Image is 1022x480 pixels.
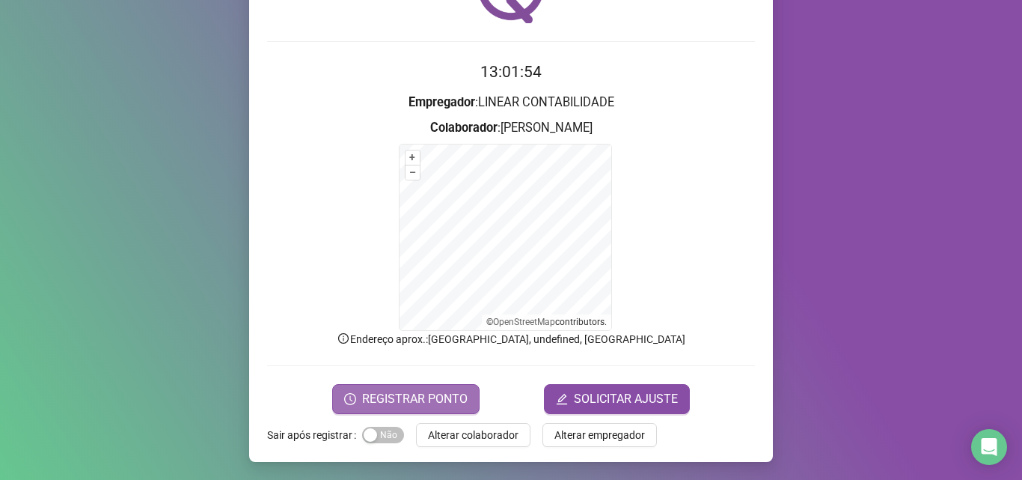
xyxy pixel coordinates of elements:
[267,423,362,447] label: Sair após registrar
[542,423,657,447] button: Alterar empregador
[430,121,498,135] strong: Colaborador
[486,317,607,327] li: © contributors.
[480,63,542,81] time: 13:01:54
[406,151,420,165] button: +
[406,165,420,180] button: –
[428,427,518,443] span: Alterar colaborador
[267,118,755,138] h3: : [PERSON_NAME]
[544,384,690,414] button: editSOLICITAR AJUSTE
[362,390,468,408] span: REGISTRAR PONTO
[409,95,475,109] strong: Empregador
[267,331,755,347] p: Endereço aprox. : [GEOGRAPHIC_DATA], undefined, [GEOGRAPHIC_DATA]
[267,93,755,112] h3: : LINEAR CONTABILIDADE
[971,429,1007,465] div: Open Intercom Messenger
[574,390,678,408] span: SOLICITAR AJUSTE
[493,317,555,327] a: OpenStreetMap
[332,384,480,414] button: REGISTRAR PONTO
[344,393,356,405] span: clock-circle
[554,427,645,443] span: Alterar empregador
[556,393,568,405] span: edit
[416,423,530,447] button: Alterar colaborador
[337,332,350,345] span: info-circle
